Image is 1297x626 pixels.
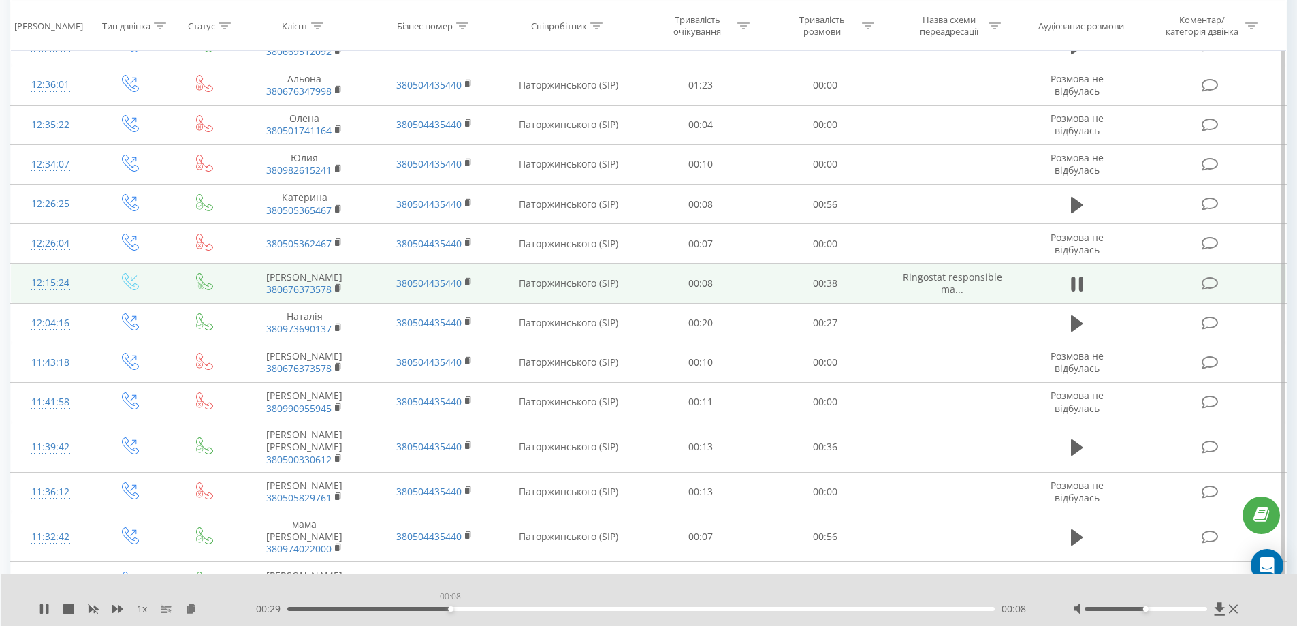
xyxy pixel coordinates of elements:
[639,264,763,303] td: 00:08
[639,562,763,601] td: 00:27
[25,479,77,505] div: 11:36:12
[25,434,77,460] div: 11:39:42
[240,562,369,601] td: [PERSON_NAME]
[499,144,639,184] td: Паторжинського (SIP)
[639,512,763,562] td: 00:07
[499,224,639,264] td: Паторжинського (SIP)
[786,14,859,37] div: Тривалість розмови
[188,20,215,31] div: Статус
[763,562,888,601] td: 00:10
[499,562,639,601] td: Паторжинського (SIP)
[240,472,369,512] td: [PERSON_NAME]
[266,237,332,250] a: 380505362467
[448,606,453,612] div: Accessibility label
[25,568,77,595] div: 11:24:48
[25,72,77,98] div: 12:36:01
[266,84,332,97] a: 380676347998
[14,20,83,31] div: [PERSON_NAME]
[397,20,453,31] div: Бізнес номер
[266,124,332,137] a: 380501741164
[639,105,763,144] td: 00:04
[763,264,888,303] td: 00:38
[396,440,462,453] a: 380504435440
[240,65,369,105] td: Альона
[639,224,763,264] td: 00:07
[25,389,77,416] div: 11:41:58
[253,602,287,616] span: - 00:29
[266,491,332,504] a: 380505829761
[661,14,734,37] div: Тривалість очікування
[25,191,77,217] div: 12:26:25
[763,343,888,382] td: 00:00
[1038,20,1124,31] div: Аудіозапис розмови
[396,39,462,52] a: 380504435440
[266,283,332,296] a: 380676373578
[396,277,462,289] a: 380504435440
[763,144,888,184] td: 00:00
[1162,14,1242,37] div: Коментар/категорія дзвінка
[1051,151,1104,176] span: Розмова не відбулась
[25,310,77,337] div: 12:04:16
[25,270,77,296] div: 12:15:24
[266,204,332,217] a: 380505365467
[499,185,639,224] td: Паторжинського (SIP)
[903,270,1002,296] span: Ringostat responsible ma...
[499,472,639,512] td: Паторжинського (SIP)
[763,224,888,264] td: 00:00
[763,472,888,512] td: 00:00
[240,422,369,473] td: ⁨[PERSON_NAME] [PERSON_NAME]
[25,112,77,138] div: 12:35:22
[282,20,308,31] div: Клієнт
[396,237,462,250] a: 380504435440
[1051,349,1104,375] span: Розмова не відбулась
[499,422,639,473] td: Паторжинського (SIP)
[266,45,332,58] a: 380669512092
[396,395,462,408] a: 380504435440
[25,524,77,550] div: 11:32:42
[763,382,888,422] td: 00:00
[1051,112,1104,137] span: Розмова не відбулась
[25,230,77,257] div: 12:26:04
[396,78,462,91] a: 380504435440
[266,402,332,415] a: 380990955945
[499,512,639,562] td: Паторжинського (SIP)
[763,303,888,343] td: 00:27
[266,362,332,375] a: 380676373578
[396,356,462,369] a: 380504435440
[240,185,369,224] td: Катерина
[396,485,462,498] a: 380504435440
[639,144,763,184] td: 00:10
[25,151,77,178] div: 12:34:07
[639,65,763,105] td: 01:23
[1002,602,1026,616] span: 00:08
[437,587,464,606] div: 00:08
[499,343,639,382] td: Паторжинського (SIP)
[639,303,763,343] td: 00:20
[266,322,332,335] a: 380973690137
[240,343,369,382] td: [PERSON_NAME]
[1051,72,1104,97] span: Розмова не відбулась
[1051,389,1104,414] span: Розмова не відбулась
[396,530,462,543] a: 380504435440
[499,65,639,105] td: Паторжинського (SIP)
[1143,606,1149,612] div: Accessibility label
[240,382,369,422] td: [PERSON_NAME]
[240,303,369,343] td: Наталія
[499,382,639,422] td: Паторжинського (SIP)
[763,105,888,144] td: 00:00
[240,264,369,303] td: [PERSON_NAME]
[1251,549,1283,582] div: Open Intercom Messenger
[639,343,763,382] td: 00:10
[240,144,369,184] td: Юлия
[137,602,147,616] span: 1 x
[499,105,639,144] td: Паторжинського (SIP)
[266,542,332,555] a: 380974022000
[639,422,763,473] td: 00:13
[396,198,462,210] a: 380504435440
[102,20,150,31] div: Тип дзвінка
[639,185,763,224] td: 00:08
[396,118,462,131] a: 380504435440
[25,349,77,376] div: 11:43:18
[499,303,639,343] td: Паторжинського (SIP)
[240,512,369,562] td: мама [PERSON_NAME]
